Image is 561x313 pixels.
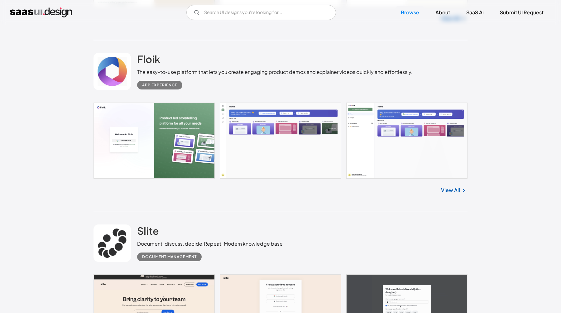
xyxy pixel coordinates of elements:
[137,224,159,240] a: Slite
[137,224,159,237] h2: Slite
[459,6,491,19] a: SaaS Ai
[137,240,283,248] div: Document, discuss, decide.Repeat. Modern knowledge base
[137,53,160,65] h2: Floik
[142,253,197,261] div: Document Management
[186,5,336,20] input: Search UI designs you're looking for...
[137,68,413,76] div: The easy-to-use platform that lets you create engaging product demos and explainer videos quickly...
[137,53,160,68] a: Floik
[492,6,551,19] a: Submit UI Request
[10,7,72,17] a: home
[393,6,427,19] a: Browse
[142,81,177,89] div: App Experience
[428,6,458,19] a: About
[441,186,460,194] a: View All
[186,5,336,20] form: Email Form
